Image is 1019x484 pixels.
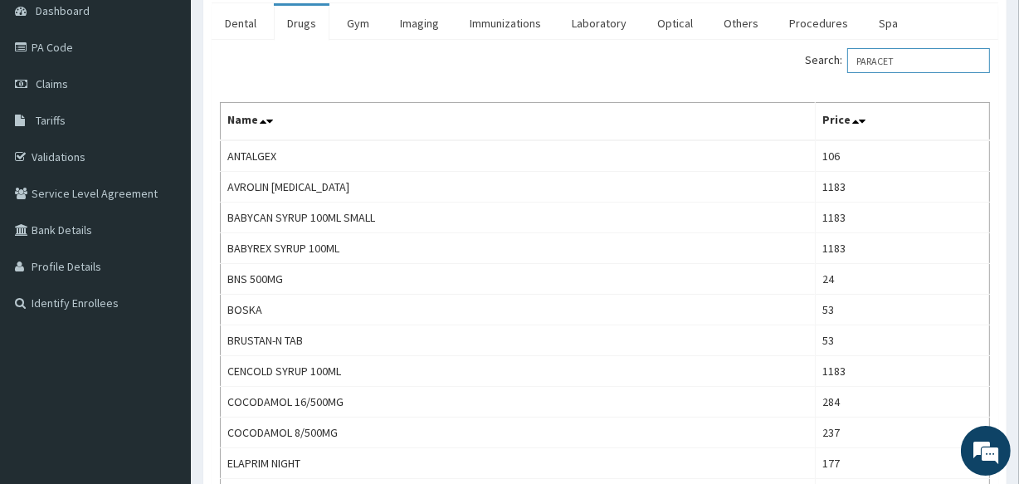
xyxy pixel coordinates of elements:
td: COCODAMOL 16/500MG [221,387,816,418]
a: Imaging [387,6,452,41]
td: ELAPRIM NIGHT [221,448,816,479]
td: BOSKA [221,295,816,325]
td: BABYCAN SYRUP 100ML SMALL [221,203,816,233]
a: Optical [644,6,706,41]
span: We're online! [96,139,229,307]
td: 284 [815,387,989,418]
a: Gym [334,6,383,41]
td: 53 [815,295,989,325]
a: Laboratory [558,6,640,41]
td: 24 [815,264,989,295]
span: Tariffs [36,113,66,128]
td: 1183 [815,356,989,387]
a: Drugs [274,6,329,41]
td: COCODAMOL 8/500MG [221,418,816,448]
td: 53 [815,325,989,356]
td: 106 [815,140,989,172]
td: 1183 [815,233,989,264]
td: BABYREX SYRUP 100ML [221,233,816,264]
img: d_794563401_company_1708531726252_794563401 [31,83,67,125]
a: Others [710,6,772,41]
a: Spa [865,6,911,41]
td: ANTALGEX [221,140,816,172]
td: 1183 [815,203,989,233]
label: Search: [805,48,990,73]
input: Search: [847,48,990,73]
td: 237 [815,418,989,448]
td: AVROLIN [MEDICAL_DATA] [221,172,816,203]
textarea: Type your message and hit 'Enter' [8,315,316,373]
span: Claims [36,76,68,91]
a: Immunizations [456,6,554,41]
td: CENCOLD SYRUP 100ML [221,356,816,387]
td: 1183 [815,172,989,203]
th: Price [815,103,989,141]
td: BNS 500MG [221,264,816,295]
div: Chat with us now [86,93,279,115]
span: Dashboard [36,3,90,18]
div: Minimize live chat window [272,8,312,48]
th: Name [221,103,816,141]
a: Procedures [776,6,861,41]
a: Dental [212,6,270,41]
td: 177 [815,448,989,479]
td: BRUSTAN-N TAB [221,325,816,356]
